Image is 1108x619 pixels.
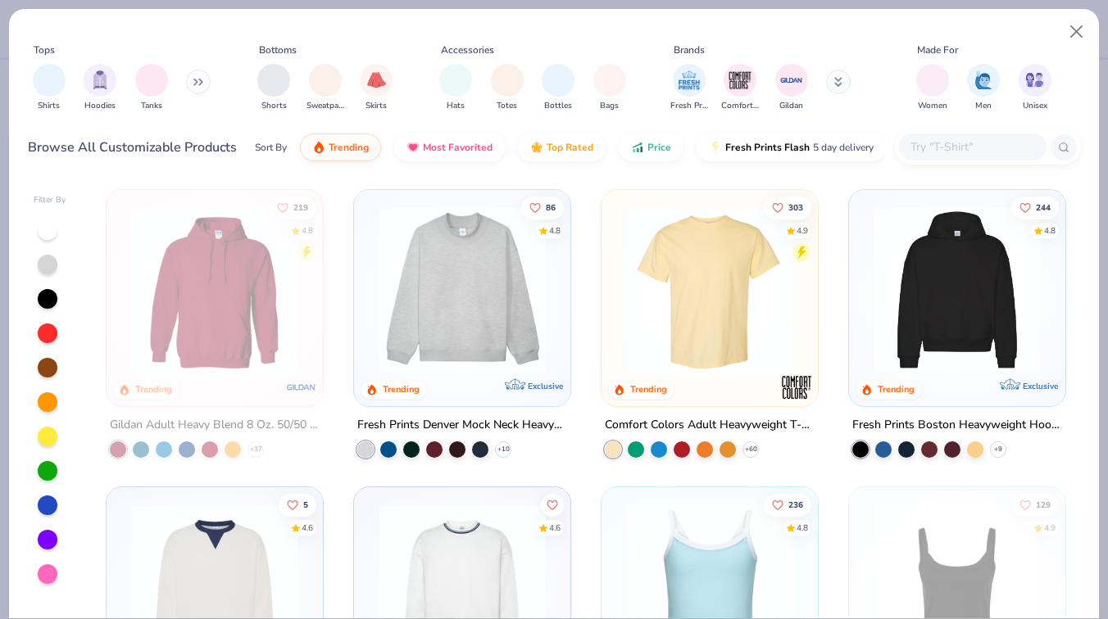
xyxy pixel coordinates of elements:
[967,64,1000,112] button: filter button
[135,64,168,112] button: filter button
[797,224,808,237] div: 4.9
[1025,70,1044,89] img: Unisex Image
[447,100,465,112] span: Hats
[1044,224,1056,237] div: 4.8
[441,43,494,57] div: Accessories
[865,206,1049,373] img: 91acfc32-fd48-4d6b-bdad-a4c1a30ac3fc
[721,64,759,112] button: filter button
[1011,493,1059,516] button: Like
[307,64,344,112] div: filter for Sweatpants
[1061,16,1092,47] button: Close
[1019,64,1051,112] div: filter for Unisex
[1036,500,1051,508] span: 129
[918,100,947,112] span: Women
[394,133,505,161] button: Most Favorited
[265,70,284,89] img: Shorts Image
[34,194,66,206] div: Filter By
[780,371,813,404] img: Comfort Colors logo
[549,70,567,89] img: Bottles Image
[530,141,543,154] img: TopRated.gif
[994,445,1002,454] span: + 9
[549,522,561,534] div: 4.6
[721,100,759,112] span: Comfort Colors
[521,196,564,219] button: Like
[1036,203,1051,211] span: 244
[498,70,516,89] img: Totes Image
[316,70,334,89] img: Sweatpants Image
[670,64,708,112] div: filter for Fresh Prints
[33,64,66,112] button: filter button
[257,64,290,112] button: filter button
[33,64,66,112] div: filter for Shirts
[367,70,386,89] img: Skirts Image
[1022,381,1057,391] span: Exclusive
[788,203,803,211] span: 303
[779,68,804,93] img: Gildan Image
[497,100,517,112] span: Totes
[721,64,759,112] div: filter for Comfort Colors
[618,206,801,373] img: 029b8af0-80e6-406f-9fdc-fdf898547912
[670,64,708,112] button: filter button
[544,100,572,112] span: Bottles
[801,206,984,373] img: e55d29c3-c55d-459c-bfd9-9b1c499ab3c6
[300,133,381,161] button: Trending
[916,64,949,112] div: filter for Women
[84,64,116,112] button: filter button
[39,70,58,89] img: Shirts Image
[259,43,297,57] div: Bottoms
[1023,100,1047,112] span: Unisex
[135,64,168,112] div: filter for Tanks
[775,64,808,112] button: filter button
[302,224,314,237] div: 4.8
[255,140,287,155] div: Sort By
[285,371,318,404] img: Gildan logo
[788,500,803,508] span: 236
[439,64,472,112] div: filter for Hats
[967,64,1000,112] div: filter for Men
[360,64,393,112] div: filter for Skirts
[728,68,752,93] img: Comfort Colors Image
[764,493,811,516] button: Like
[28,138,237,157] div: Browse All Customizable Products
[852,415,1062,436] div: Fresh Prints Boston Heavyweight Hoodie
[261,100,287,112] span: Shorts
[294,203,309,211] span: 219
[542,64,574,112] button: filter button
[916,64,949,112] button: filter button
[406,141,420,154] img: most_fav.gif
[677,68,702,93] img: Fresh Prints Image
[1011,196,1059,219] button: Like
[541,493,564,516] button: Like
[250,445,262,454] span: + 37
[1019,64,1051,112] button: filter button
[307,100,344,112] span: Sweatpants
[697,133,886,161] button: Fresh Prints Flash5 day delivery
[593,64,626,112] div: filter for Bags
[84,64,116,112] div: filter for Hoodies
[593,64,626,112] button: filter button
[34,43,55,57] div: Tops
[447,70,465,89] img: Hats Image
[600,100,619,112] span: Bags
[709,141,722,154] img: flash.gif
[491,64,524,112] div: filter for Totes
[366,100,387,112] span: Skirts
[329,141,369,154] span: Trending
[647,141,671,154] span: Price
[360,64,393,112] button: filter button
[600,70,618,89] img: Bags Image
[546,203,556,211] span: 86
[270,196,317,219] button: Like
[554,206,738,373] img: a90f7c54-8796-4cb2-9d6e-4e9644cfe0fe
[923,70,942,89] img: Women Image
[549,224,561,237] div: 4.8
[744,445,756,454] span: + 60
[725,141,810,154] span: Fresh Prints Flash
[143,70,161,89] img: Tanks Image
[304,500,309,508] span: 5
[302,522,314,534] div: 4.6
[619,133,683,161] button: Price
[357,415,567,436] div: Fresh Prints Denver Mock Neck Heavyweight Sweatshirt
[370,206,554,373] img: f5d85501-0dbb-4ee4-b115-c08fa3845d83
[813,138,874,157] span: 5 day delivery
